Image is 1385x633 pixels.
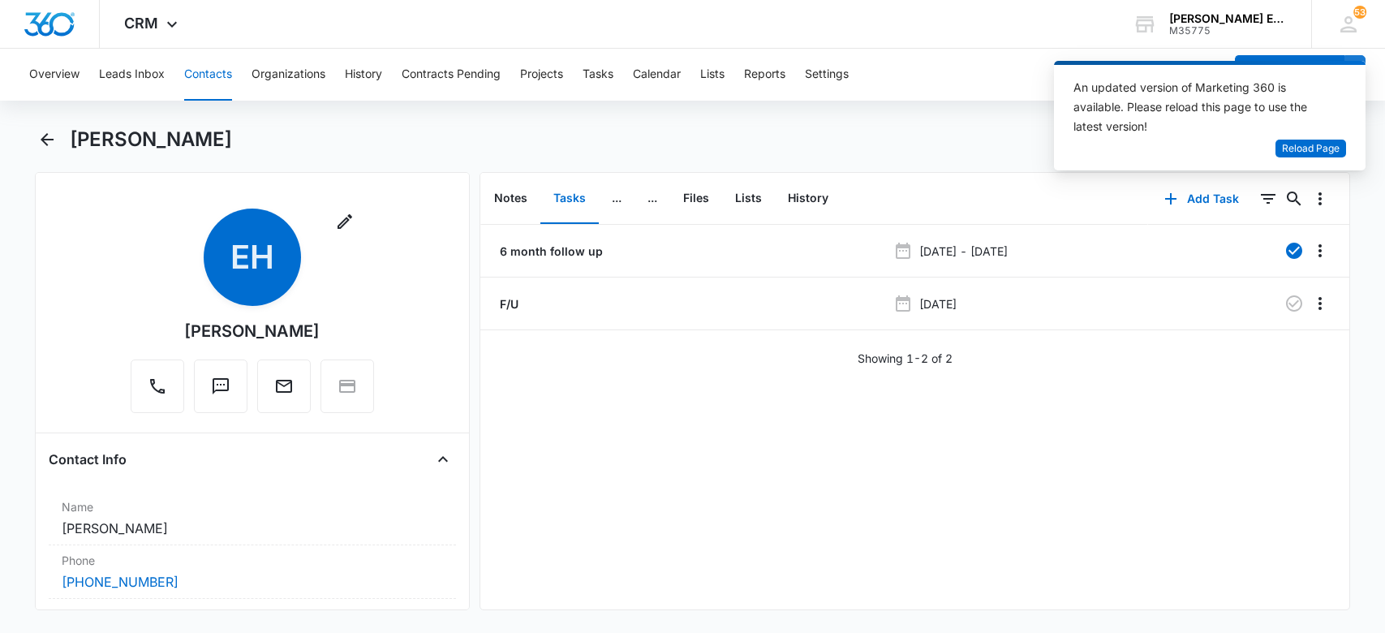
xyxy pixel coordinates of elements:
[1169,12,1288,25] div: account name
[252,49,325,101] button: Organizations
[919,243,1008,260] p: [DATE] - [DATE]
[497,295,518,312] a: F/U
[49,545,457,599] div: Phone[PHONE_NUMBER]
[257,360,311,413] button: Email
[1169,25,1288,37] div: account id
[1148,179,1255,218] button: Add Task
[99,49,165,101] button: Leads Inbox
[634,174,670,224] button: ...
[744,49,785,101] button: Reports
[184,319,320,343] div: [PERSON_NAME]
[858,350,953,367] p: Showing 1-2 of 2
[1353,6,1366,19] span: 53
[184,49,232,101] button: Contacts
[1307,238,1333,264] button: Overflow Menu
[62,572,179,592] a: [PHONE_NUMBER]
[131,360,184,413] button: Call
[131,385,184,398] a: Call
[497,243,603,260] a: 6 month follow up
[700,49,725,101] button: Lists
[62,552,444,569] label: Phone
[1255,186,1281,212] button: Filters
[722,174,775,224] button: Lists
[1307,186,1333,212] button: Overflow Menu
[194,385,247,398] a: Text
[49,450,127,469] h4: Contact Info
[29,49,80,101] button: Overview
[1281,186,1307,212] button: Search...
[775,174,841,224] button: History
[62,605,444,622] label: Email
[670,174,722,224] button: Files
[1282,141,1340,157] span: Reload Page
[35,127,60,153] button: Back
[1307,291,1333,316] button: Overflow Menu
[1073,78,1327,136] div: An updated version of Marketing 360 is available. Please reload this page to use the latest version!
[194,360,247,413] button: Text
[402,49,501,101] button: Contracts Pending
[1235,55,1344,94] button: Add Contact
[345,49,382,101] button: History
[62,498,444,515] label: Name
[520,49,563,101] button: Projects
[540,174,599,224] button: Tasks
[805,49,849,101] button: Settings
[430,446,456,472] button: Close
[124,15,158,32] span: CRM
[204,209,301,306] span: EH
[583,49,613,101] button: Tasks
[62,519,444,538] dd: [PERSON_NAME]
[257,385,311,398] a: Email
[599,174,634,224] button: ...
[49,492,457,545] div: Name[PERSON_NAME]
[481,174,540,224] button: Notes
[1275,140,1346,158] button: Reload Page
[919,295,957,312] p: [DATE]
[633,49,681,101] button: Calendar
[70,127,232,152] h1: [PERSON_NAME]
[1353,6,1366,19] div: notifications count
